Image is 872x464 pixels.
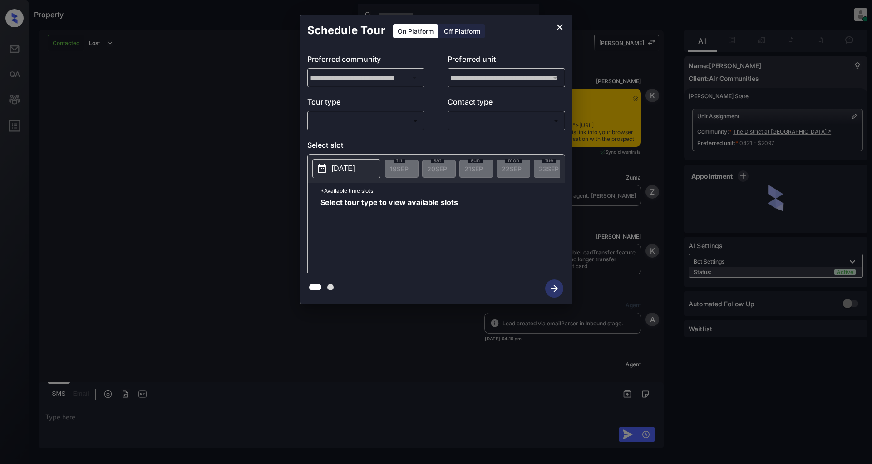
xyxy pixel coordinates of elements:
[448,96,565,111] p: Contact type
[448,54,565,68] p: Preferred unit
[307,140,565,154] p: Select slot
[551,18,569,36] button: close
[320,183,565,199] p: *Available time slots
[307,54,425,68] p: Preferred community
[320,199,458,271] span: Select tour type to view available slots
[393,24,438,38] div: On Platform
[300,15,393,46] h2: Schedule Tour
[312,159,380,178] button: [DATE]
[439,24,485,38] div: Off Platform
[332,163,355,174] p: [DATE]
[307,96,425,111] p: Tour type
